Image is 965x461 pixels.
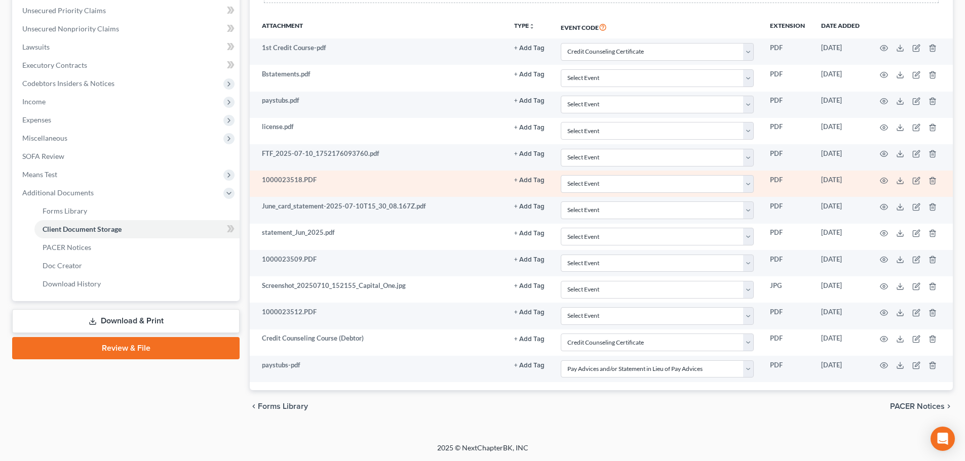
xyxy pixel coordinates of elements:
span: Codebtors Insiders & Notices [22,79,114,88]
td: June_card_statement-2025-07-10T15_30_08.167Z.pdf [250,197,506,223]
td: Screenshot_20250710_152155_Capital_One.jpg [250,276,506,303]
a: + Add Tag [514,96,545,105]
td: JPG [762,276,813,303]
td: PDF [762,250,813,276]
td: [DATE] [813,38,868,65]
td: 1000023518.PDF [250,171,506,197]
a: + Add Tag [514,360,545,370]
span: PACER Notices [890,402,945,410]
button: + Add Tag [514,177,545,184]
td: [DATE] [813,329,868,356]
td: [DATE] [813,303,868,329]
a: Client Document Storage [34,220,240,238]
span: Forms Library [258,402,308,410]
button: + Add Tag [514,98,545,104]
span: Doc Creator [43,261,82,270]
div: Open Intercom Messenger [931,427,955,451]
button: + Add Tag [514,45,545,52]
a: + Add Tag [514,201,545,211]
i: unfold_more [529,23,535,29]
div: 2025 © NextChapterBK, INC [194,443,771,461]
td: paystubs-pdf [250,356,506,382]
i: chevron_left [250,402,258,410]
td: [DATE] [813,65,868,91]
a: Download & Print [12,309,240,333]
td: [DATE] [813,92,868,118]
a: + Add Tag [514,69,545,79]
span: Download History [43,279,101,288]
td: PDF [762,92,813,118]
a: Doc Creator [34,257,240,275]
a: Review & File [12,337,240,359]
span: Expenses [22,115,51,124]
td: [DATE] [813,118,868,144]
td: PDF [762,329,813,356]
i: chevron_right [945,402,953,410]
a: Lawsuits [14,38,240,56]
td: PDF [762,144,813,171]
button: chevron_left Forms Library [250,402,308,410]
th: Attachment [250,15,506,38]
a: + Add Tag [514,175,545,185]
button: PACER Notices chevron_right [890,402,953,410]
span: Additional Documents [22,188,94,197]
button: + Add Tag [514,362,545,369]
td: PDF [762,224,813,250]
a: PACER Notices [34,238,240,257]
a: + Add Tag [514,281,545,290]
span: Income [22,97,46,106]
span: Forms Library [43,206,87,215]
td: PDF [762,38,813,65]
a: + Add Tag [514,307,545,317]
span: PACER Notices [43,243,91,252]
th: Extension [762,15,813,38]
td: PDF [762,118,813,144]
a: Executory Contracts [14,56,240,74]
td: PDF [762,197,813,223]
a: Forms Library [34,202,240,220]
td: license.pdf [250,118,506,144]
a: + Add Tag [514,149,545,158]
td: [DATE] [813,250,868,276]
td: 1000023509.PDF [250,250,506,276]
button: TYPEunfold_more [514,23,535,29]
button: + Add Tag [514,257,545,263]
a: SOFA Review [14,147,240,165]
td: Credit Counseling Course (Debtor) [250,329,506,356]
span: SOFA Review [22,152,64,160]
td: paystubs.pdf [250,92,506,118]
button: + Add Tag [514,71,545,78]
span: Unsecured Nonpriority Claims [22,24,119,33]
span: Executory Contracts [22,61,87,69]
button: + Add Tag [514,230,545,237]
td: PDF [762,171,813,197]
span: Miscellaneous [22,134,67,142]
td: [DATE] [813,224,868,250]
td: Bstatements.pdf [250,65,506,91]
td: PDF [762,65,813,91]
button: + Add Tag [514,283,545,289]
td: FTF_2025-07-10_1752176093760.pdf [250,144,506,171]
a: Unsecured Priority Claims [14,2,240,20]
td: [DATE] [813,197,868,223]
a: + Add Tag [514,43,545,53]
th: Date added [813,15,868,38]
a: Download History [34,275,240,293]
td: [DATE] [813,356,868,382]
a: + Add Tag [514,333,545,343]
button: + Add Tag [514,151,545,157]
a: + Add Tag [514,122,545,132]
th: Event Code [553,15,762,38]
td: 1st Credit Course-pdf [250,38,506,65]
a: + Add Tag [514,255,545,264]
td: statement_Jun_2025.pdf [250,224,506,250]
td: PDF [762,303,813,329]
button: + Add Tag [514,203,545,210]
td: [DATE] [813,144,868,171]
td: [DATE] [813,276,868,303]
a: Unsecured Nonpriority Claims [14,20,240,38]
td: [DATE] [813,171,868,197]
span: Means Test [22,170,57,179]
td: 1000023512.PDF [250,303,506,329]
button: + Add Tag [514,124,545,131]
